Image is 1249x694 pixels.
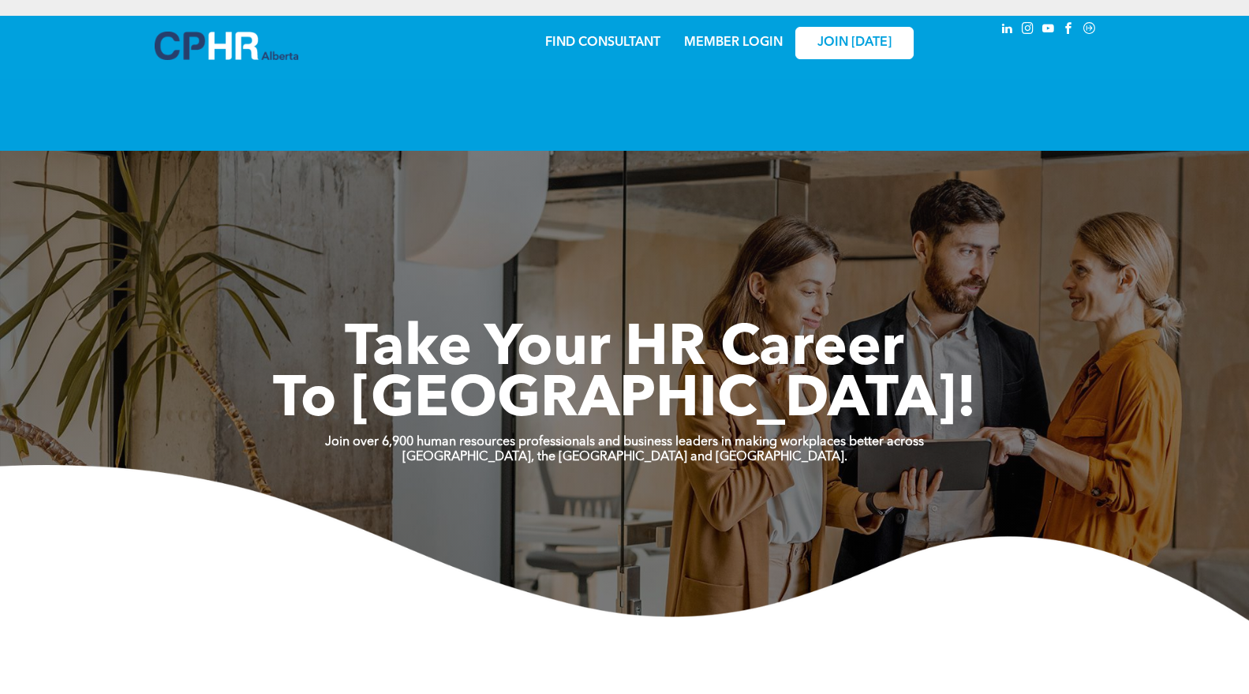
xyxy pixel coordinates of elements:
img: A blue and white logo for cp alberta [155,32,298,60]
a: linkedin [999,20,1016,41]
span: To [GEOGRAPHIC_DATA]! [273,373,977,430]
span: Take Your HR Career [345,321,904,378]
a: instagram [1019,20,1037,41]
a: Social network [1081,20,1098,41]
a: MEMBER LOGIN [684,36,783,49]
strong: [GEOGRAPHIC_DATA], the [GEOGRAPHIC_DATA] and [GEOGRAPHIC_DATA]. [402,451,847,463]
span: JOIN [DATE] [817,36,892,51]
a: FIND CONSULTANT [545,36,660,49]
strong: Join over 6,900 human resources professionals and business leaders in making workplaces better ac... [325,436,924,448]
a: youtube [1040,20,1057,41]
a: facebook [1060,20,1078,41]
a: JOIN [DATE] [795,27,914,59]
